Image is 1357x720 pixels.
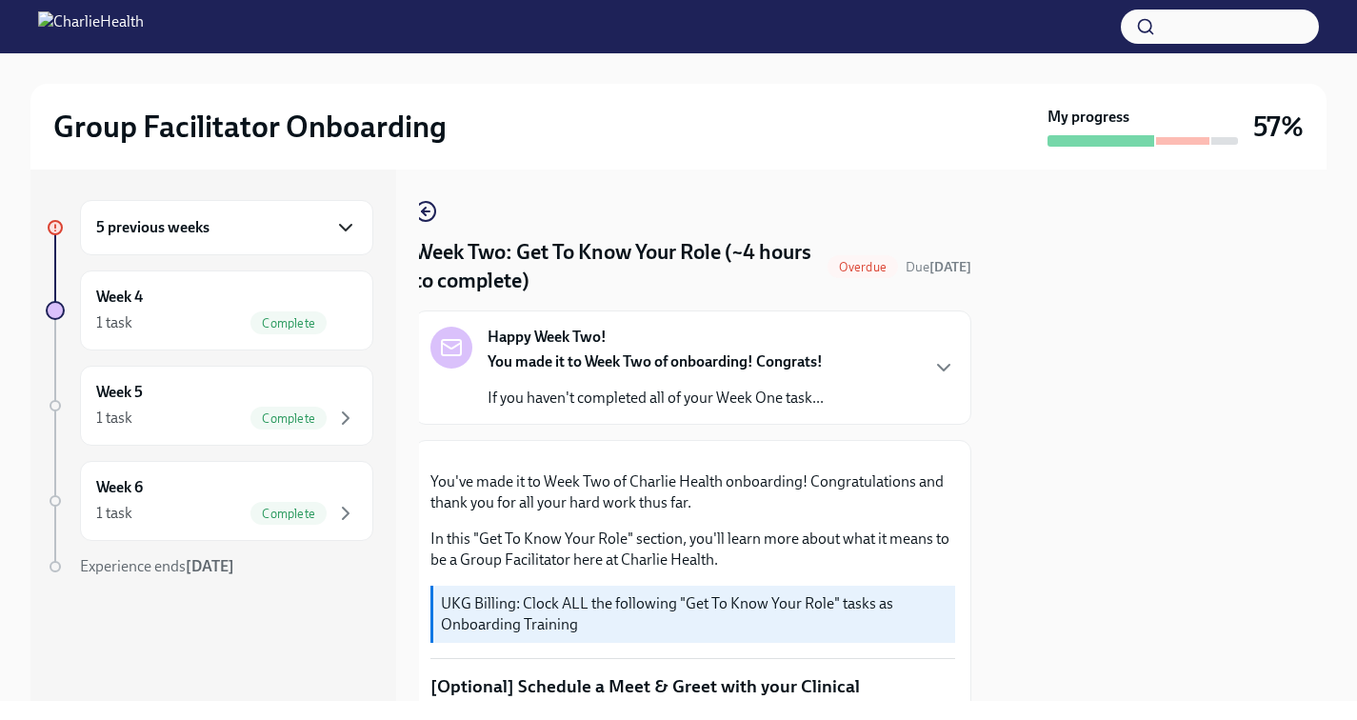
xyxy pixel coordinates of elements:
div: 1 task [96,503,132,524]
h6: Week 5 [96,382,143,403]
span: Experience ends [80,557,234,575]
strong: Happy Week Two! [488,327,607,348]
p: In this "Get To Know Your Role" section, you'll learn more about what it means to be a Group Faci... [430,529,955,570]
h6: 5 previous weeks [96,217,210,238]
span: Due [906,259,971,275]
div: 1 task [96,408,132,429]
h6: Week 4 [96,287,143,308]
strong: [DATE] [929,259,971,275]
a: Week 61 taskComplete [46,461,373,541]
strong: You made it to Week Two of onboarding! Congrats! [488,352,823,370]
h4: Week Two: Get To Know Your Role (~4 hours to complete) [414,238,820,295]
a: Week 51 taskComplete [46,366,373,446]
p: You've made it to Week Two of Charlie Health onboarding! Congratulations and thank you for all yo... [430,471,955,513]
strong: My progress [1048,107,1129,128]
h3: 57% [1253,110,1304,144]
a: Week 41 taskComplete [46,270,373,350]
h2: Group Facilitator Onboarding [53,108,447,146]
p: If you haven't completed all of your Week One task... [488,388,824,409]
span: September 29th, 2025 10:00 [906,258,971,276]
div: 5 previous weeks [80,200,373,255]
h6: Week 6 [96,477,143,498]
p: UKG Billing: Clock ALL the following "Get To Know Your Role" tasks as Onboarding Training [441,593,948,635]
img: CharlieHealth [38,11,144,42]
div: 1 task [96,312,132,333]
span: Overdue [828,260,898,274]
span: Complete [250,411,327,426]
span: Complete [250,316,327,330]
strong: [DATE] [186,557,234,575]
span: Complete [250,507,327,521]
